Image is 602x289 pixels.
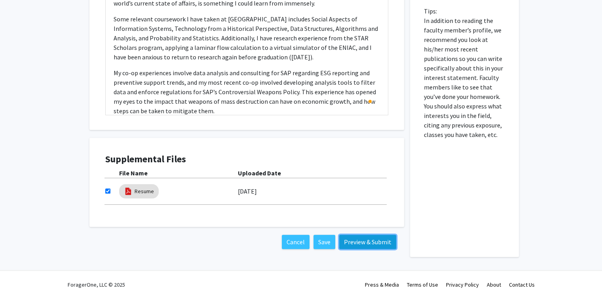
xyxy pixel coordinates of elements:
[119,169,148,177] b: File Name
[313,235,335,249] button: Save
[509,281,535,288] a: Contact Us
[365,281,399,288] a: Press & Media
[238,169,281,177] b: Uploaded Date
[446,281,479,288] a: Privacy Policy
[487,281,501,288] a: About
[135,187,154,196] a: Resume
[114,68,380,116] p: My co-op experiences involve data analysis and consulting for SAP regarding ESG reporting and pre...
[407,281,438,288] a: Terms of Use
[339,235,396,249] button: Preview & Submit
[124,187,133,196] img: pdf_icon.png
[105,154,388,165] h4: Supplemental Files
[6,253,34,283] iframe: Chat
[114,14,380,62] p: Some relevant coursework I have taken at [GEOGRAPHIC_DATA] includes Social Aspects of Information...
[282,235,310,249] button: Cancel
[238,184,257,198] label: [DATE]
